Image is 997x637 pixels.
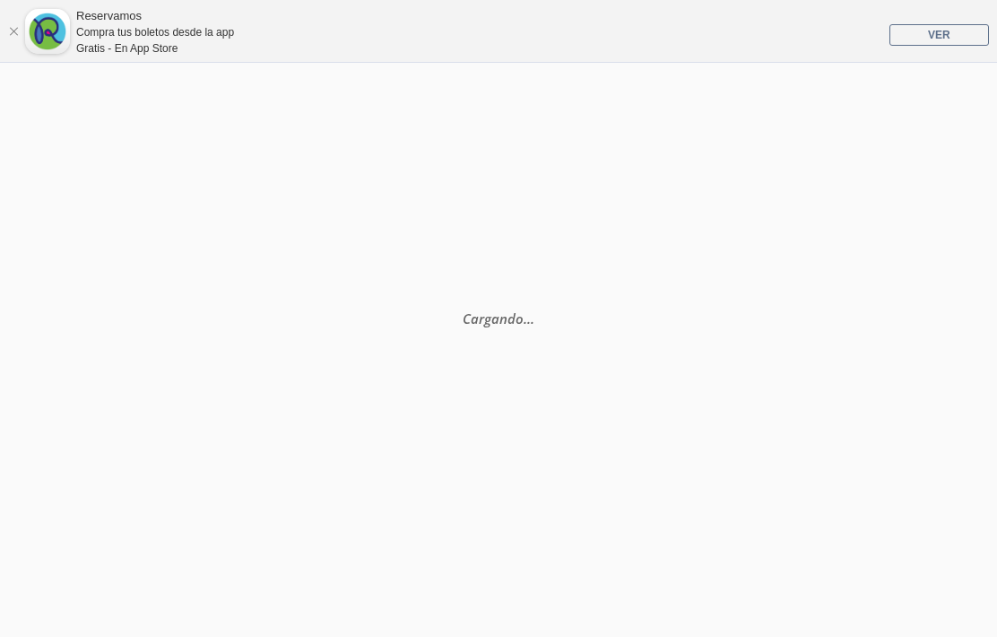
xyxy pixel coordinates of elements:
em: Cargando [463,310,534,327]
span: . [527,310,531,327]
span: . [531,310,534,327]
span: . [524,310,527,327]
div: Compra tus boletos desde la app [76,24,234,40]
a: VER [889,24,989,46]
div: Gratis - En App Store [76,40,234,57]
span: VER [928,29,950,41]
div: Reservamos [76,7,234,25]
a: Cerrar [8,26,19,37]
